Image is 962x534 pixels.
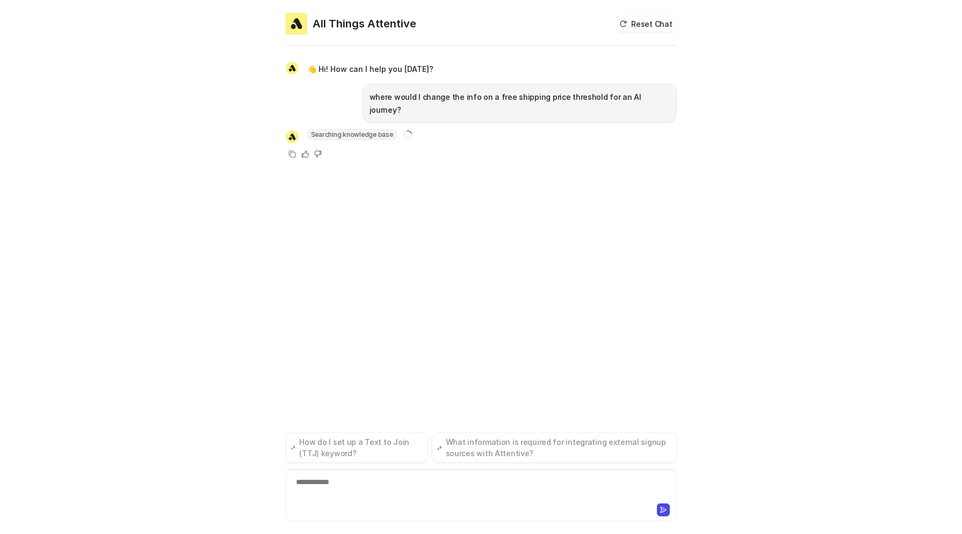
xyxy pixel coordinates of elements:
[286,13,307,34] img: Widget
[286,433,428,463] button: How do I set up a Text to Join (TTJ) keyword?
[616,16,676,32] button: Reset Chat
[370,91,670,116] p: where would I change the info on a free shipping price threshold for an AI journey?
[432,433,677,463] button: What information is required for integrating external signup sources with Attentive?
[286,62,299,75] img: Widget
[307,129,397,140] span: Searching knowledge base
[313,16,416,31] h2: All Things Attentive
[286,130,299,143] img: Widget
[307,63,433,76] p: 👋 Hi! How can I help you [DATE]?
